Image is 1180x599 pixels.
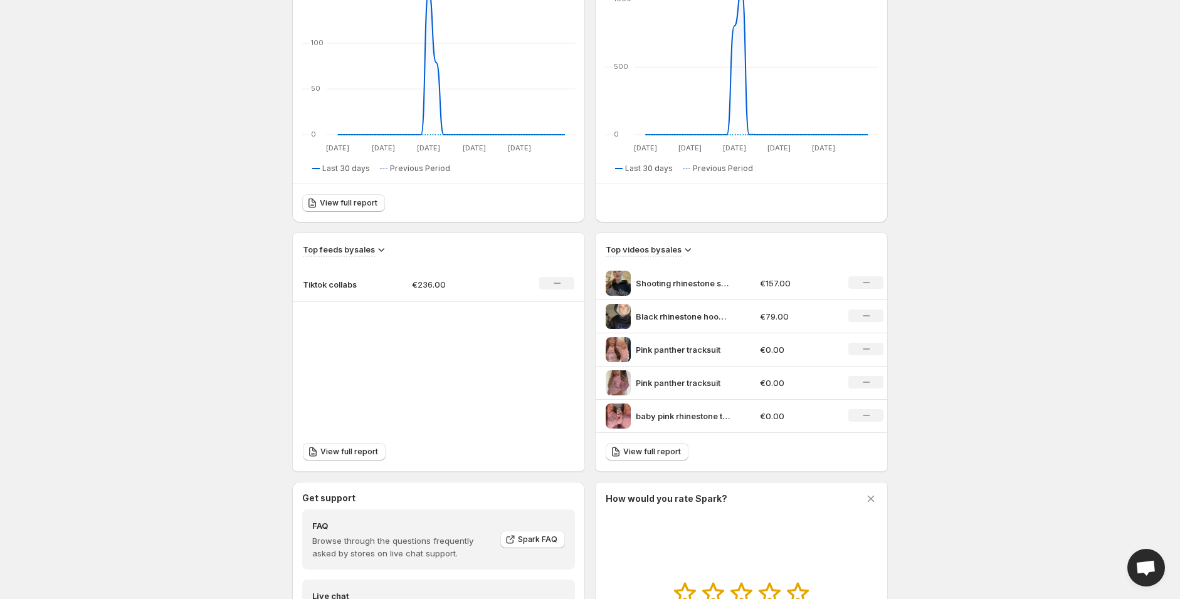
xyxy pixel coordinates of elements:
[311,84,320,93] text: 50
[614,130,619,138] text: 0
[760,277,834,289] p: €157.00
[723,143,746,152] text: [DATE]
[606,370,631,395] img: Pink panther tracksuit
[606,443,688,461] a: View full report
[606,243,682,256] h3: Top videos by sales
[760,343,834,356] p: €0.00
[508,143,531,152] text: [DATE]
[372,143,395,152] text: [DATE]
[303,243,375,256] h3: Top feeds by sales
[311,130,316,138] text: 0
[693,164,753,174] span: Previous Period
[311,38,324,47] text: 100
[678,143,702,152] text: [DATE]
[760,377,834,389] p: €0.00
[312,534,492,560] p: Browse through the questions frequently asked by stores on live chat support.
[312,519,492,532] h4: FAQ
[500,531,565,548] a: Spark FAQ
[322,164,370,174] span: Last 30 days
[760,410,834,422] p: €0.00
[320,447,378,457] span: View full report
[636,277,730,289] p: Shooting rhinestone star hoodie
[623,447,681,457] span: View full report
[302,492,356,504] h3: Get support
[302,194,385,212] a: View full report
[320,198,377,208] span: View full report
[303,278,366,291] p: Tiktok collabs
[606,271,631,296] img: Shooting rhinestone star hoodie
[636,410,730,422] p: baby pink rhinestone tracksuits
[412,278,501,291] p: €236.00
[812,143,835,152] text: [DATE]
[606,492,727,505] h3: How would you rate Spark?
[606,337,631,362] img: Pink panther tracksuit
[417,143,440,152] text: [DATE]
[326,143,349,152] text: [DATE]
[518,534,557,544] span: Spark FAQ
[463,143,486,152] text: [DATE]
[606,404,631,429] img: baby pink rhinestone tracksuits
[606,304,631,329] img: Black rhinestone hoodie
[614,62,628,71] text: 500
[1127,549,1165,586] div: Open chat
[636,343,730,356] p: Pink panther tracksuit
[634,143,657,152] text: [DATE]
[636,310,730,323] p: Black rhinestone hoodie
[767,143,791,152] text: [DATE]
[390,164,450,174] span: Previous Period
[625,164,673,174] span: Last 30 days
[636,377,730,389] p: Pink panther tracksuit
[303,443,386,461] a: View full report
[760,310,834,323] p: €79.00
